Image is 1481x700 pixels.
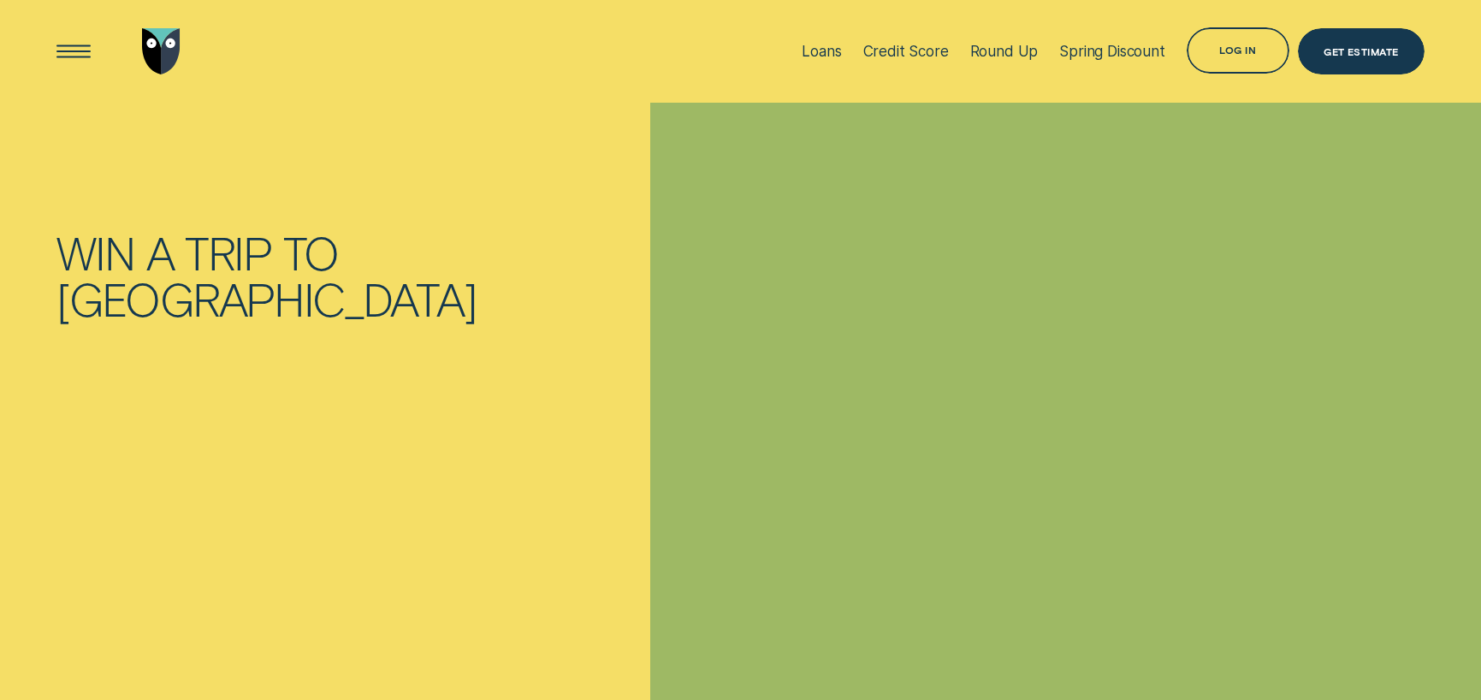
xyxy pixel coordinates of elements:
[56,229,534,322] h1: Win a trip to the Maldives
[142,28,181,74] img: Wisr
[1059,43,1164,60] div: Spring Discount
[802,43,841,60] div: Loans
[1187,27,1289,74] button: Log in
[863,43,949,60] div: Credit Score
[56,229,534,322] div: Win a trip to [GEOGRAPHIC_DATA]
[970,43,1039,60] div: Round Up
[1298,28,1425,74] a: Get Estimate
[50,28,97,74] button: Open Menu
